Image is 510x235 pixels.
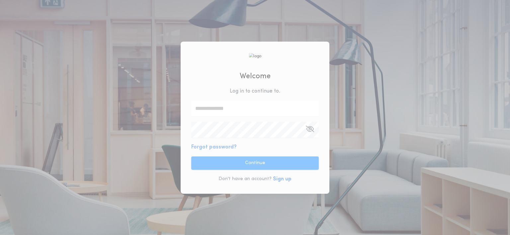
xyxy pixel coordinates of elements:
[191,156,319,170] button: Continue
[218,176,272,182] p: Don't have an account?
[249,53,261,59] img: logo
[230,87,280,95] p: Log in to continue to .
[273,175,292,183] button: Sign up
[240,71,271,82] h2: Welcome
[191,143,237,151] button: Forgot password?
